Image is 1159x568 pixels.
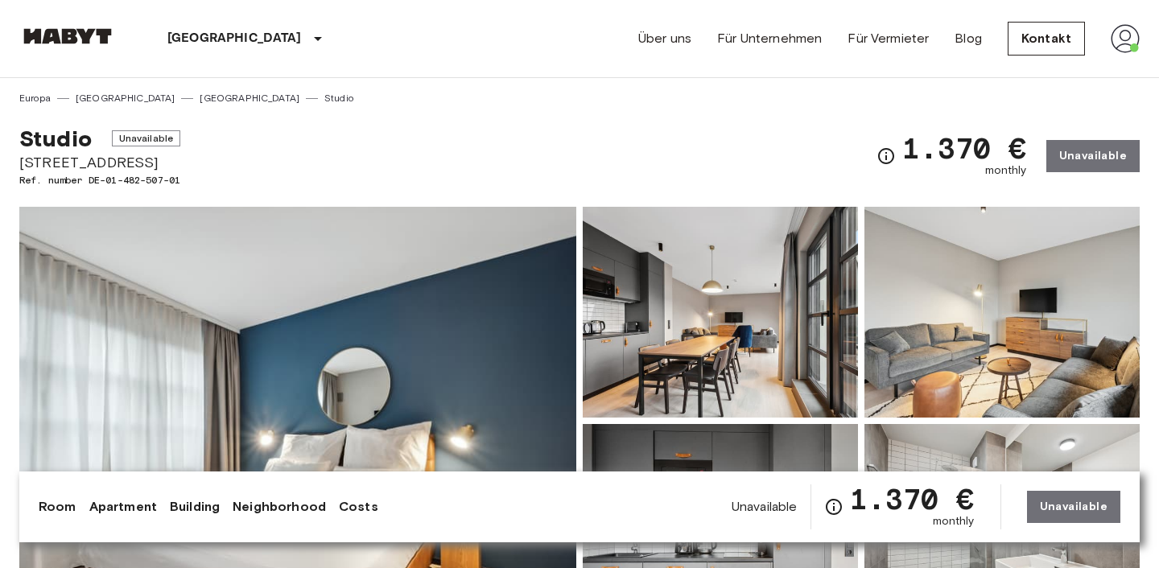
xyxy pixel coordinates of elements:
[39,497,76,517] a: Room
[19,173,180,187] span: Ref. number DE-01-482-507-01
[638,29,691,48] a: Über uns
[19,125,92,152] span: Studio
[89,497,157,517] a: Apartment
[933,513,975,529] span: monthly
[233,497,326,517] a: Neighborhood
[848,29,929,48] a: Für Vermieter
[19,91,51,105] a: Europa
[864,207,1140,418] img: Picture of unit DE-01-482-507-01
[717,29,822,48] a: Für Unternehmen
[732,498,798,516] span: Unavailable
[19,28,116,44] img: Habyt
[19,152,180,173] span: [STREET_ADDRESS]
[324,91,353,105] a: Studio
[1008,22,1085,56] a: Kontakt
[167,29,302,48] p: [GEOGRAPHIC_DATA]
[339,497,378,517] a: Costs
[902,134,1027,163] span: 1.370 €
[76,91,175,105] a: [GEOGRAPHIC_DATA]
[850,484,975,513] span: 1.370 €
[824,497,843,517] svg: Check cost overview for full price breakdown. Please note that discounts apply to new joiners onl...
[112,130,181,146] span: Unavailable
[876,146,896,166] svg: Check cost overview for full price breakdown. Please note that discounts apply to new joiners onl...
[200,91,299,105] a: [GEOGRAPHIC_DATA]
[170,497,220,517] a: Building
[583,207,858,418] img: Picture of unit DE-01-482-507-01
[1111,24,1140,53] img: avatar
[955,29,982,48] a: Blog
[985,163,1027,179] span: monthly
